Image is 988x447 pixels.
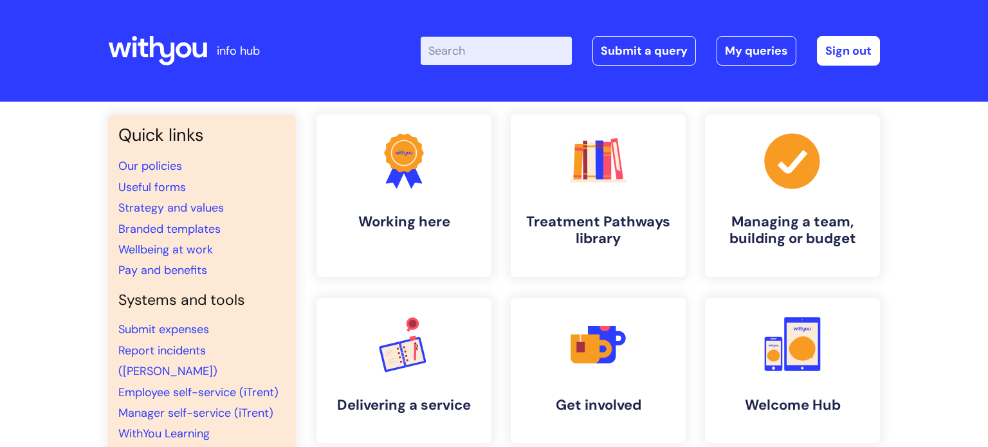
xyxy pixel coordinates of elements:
h4: Welcome Hub [715,397,870,414]
a: Get involved [511,298,686,443]
a: Delivering a service [316,298,491,443]
a: Sign out [817,36,880,66]
a: Manager self-service (iTrent) [118,405,273,421]
a: Wellbeing at work [118,242,213,257]
a: Treatment Pathways library [511,114,686,277]
h4: Get involved [521,397,675,414]
a: Submit expenses [118,322,209,337]
a: Report incidents ([PERSON_NAME]) [118,343,217,379]
a: Strategy and values [118,200,224,215]
h3: Quick links [118,125,286,145]
input: Search [421,37,572,65]
h4: Managing a team, building or budget [715,214,870,248]
a: Employee self-service (iTrent) [118,385,279,400]
h4: Systems and tools [118,291,286,309]
div: | - [421,36,880,66]
a: Pay and benefits [118,262,207,278]
h4: Treatment Pathways library [521,214,675,248]
p: info hub [217,41,260,61]
a: WithYou Learning [118,426,210,441]
a: My queries [717,36,796,66]
a: Welcome Hub [705,298,880,443]
a: Managing a team, building or budget [705,114,880,277]
a: Our policies [118,158,182,174]
h4: Working here [327,214,481,230]
h4: Delivering a service [327,397,481,414]
a: Branded templates [118,221,221,237]
a: Working here [316,114,491,277]
a: Useful forms [118,179,186,195]
a: Submit a query [592,36,696,66]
